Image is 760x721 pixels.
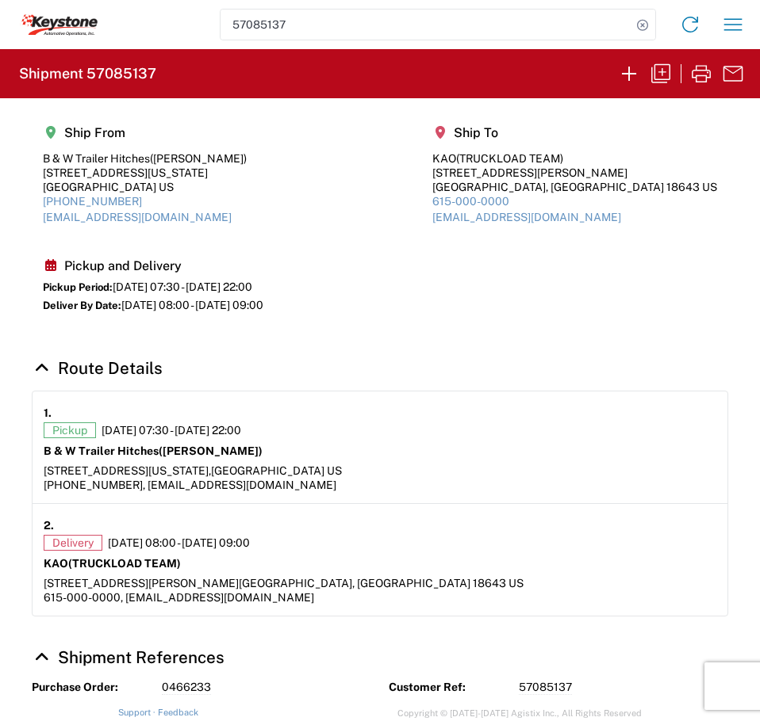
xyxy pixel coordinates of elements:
div: [GEOGRAPHIC_DATA], [GEOGRAPHIC_DATA] 18643 US [432,180,717,194]
a: Hide Details [32,647,225,667]
strong: Purchase Order: [32,680,151,695]
strong: B & W Trailer Hitches [44,444,263,457]
div: [STREET_ADDRESS][PERSON_NAME] [432,166,717,180]
strong: KAO [44,557,181,570]
strong: Customer Ref: [389,680,508,695]
span: [STREET_ADDRESS][US_STATE], [44,464,211,477]
div: [PHONE_NUMBER], [EMAIL_ADDRESS][DOMAIN_NAME] [44,478,716,492]
a: [PHONE_NUMBER] [43,195,142,208]
div: 615-000-0000, [EMAIL_ADDRESS][DOMAIN_NAME] [44,590,716,605]
span: (TRUCKLOAD TEAM) [68,557,181,570]
span: [STREET_ADDRESS][PERSON_NAME] [44,577,239,589]
span: [DATE] 07:30 - [DATE] 22:00 [102,423,241,437]
span: [GEOGRAPHIC_DATA], [GEOGRAPHIC_DATA] 18643 US [239,577,524,589]
a: [EMAIL_ADDRESS][DOMAIN_NAME] [43,211,232,223]
h5: Ship From [43,125,247,140]
a: Hide Details [32,358,163,378]
span: Deliver By Date: [43,299,121,311]
h2: Shipment 57085137 [19,64,156,83]
h5: Ship To [432,125,717,140]
div: B & W Trailer Hitches [43,151,247,166]
span: Pickup [44,422,96,438]
span: [DATE] 07:30 - [DATE] 22:00 [113,280,252,293]
span: ([PERSON_NAME]) [150,152,247,165]
span: Copyright © [DATE]-[DATE] Agistix Inc., All Rights Reserved [397,706,642,720]
a: Support [118,708,158,717]
input: Shipment, tracking or reference number [221,10,631,40]
div: KAO [432,151,717,166]
strong: 2. [44,515,54,535]
span: [DATE] 08:00 - [DATE] 09:00 [108,536,250,550]
span: [GEOGRAPHIC_DATA] US [211,464,342,477]
span: 57085137 [519,680,572,695]
span: ([PERSON_NAME]) [159,444,263,457]
span: Pickup Period: [43,281,113,293]
div: [GEOGRAPHIC_DATA] US [43,180,247,194]
span: (TRUCKLOAD TEAM) [456,152,563,165]
span: [DATE] 08:00 - [DATE] 09:00 [121,299,263,311]
strong: 1. [44,402,52,422]
a: [EMAIL_ADDRESS][DOMAIN_NAME] [432,211,621,223]
a: Feedback [158,708,198,717]
h5: Pickup and Delivery [43,258,263,273]
span: 0466233 [162,680,211,695]
a: 615-000-0000 [432,195,509,208]
div: [STREET_ADDRESS][US_STATE] [43,166,247,180]
span: Delivery [44,535,102,551]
